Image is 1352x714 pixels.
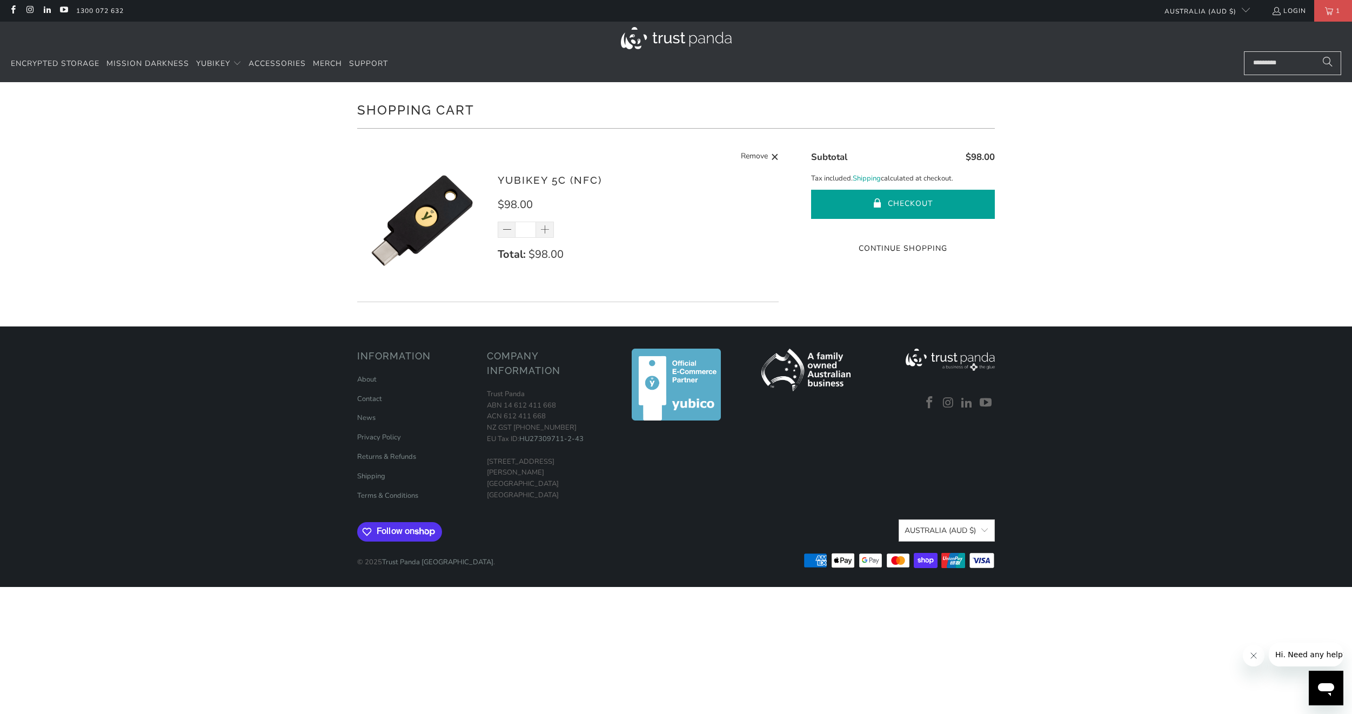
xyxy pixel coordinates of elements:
[8,6,17,15] a: Trust Panda Australia on Facebook
[357,413,376,423] a: News
[899,519,995,542] button: Australia (AUD $)
[853,173,881,184] a: Shipping
[1309,671,1343,705] iframe: Button to launch messaging window
[1269,643,1343,666] iframe: Message from company
[357,432,401,442] a: Privacy Policy
[106,58,189,69] span: Mission Darkness
[528,247,564,262] span: $98.00
[498,174,602,186] a: YubiKey 5C (NFC)
[106,51,189,77] a: Mission Darkness
[196,51,242,77] summary: YubiKey
[11,51,388,77] nav: Translation missing: en.navigation.header.main_nav
[357,98,995,120] h1: Shopping Cart
[978,396,994,410] a: Trust Panda Australia on YouTube
[1271,5,1306,17] a: Login
[741,150,768,164] span: Remove
[59,6,68,15] a: Trust Panda Australia on YouTube
[519,434,584,444] a: HU27309711-2-43
[811,151,847,163] span: Subtotal
[249,51,306,77] a: Accessories
[196,58,230,69] span: YubiKey
[357,546,495,568] p: © 2025 .
[487,389,606,501] p: Trust Panda ABN 14 612 411 668 ACN 612 411 668 NZ GST [PHONE_NUMBER] EU Tax ID: [STREET_ADDRESS][...
[357,394,382,404] a: Contact
[357,491,418,501] a: Terms & Conditions
[921,396,938,410] a: Trust Panda Australia on Facebook
[382,557,493,567] a: Trust Panda [GEOGRAPHIC_DATA]
[811,243,995,255] a: Continue Shopping
[1244,51,1341,75] input: Search...
[349,58,388,69] span: Support
[811,173,995,184] p: Tax included. calculated at checkout.
[313,58,342,69] span: Merch
[357,375,377,384] a: About
[11,58,99,69] span: Encrypted Storage
[357,471,385,481] a: Shipping
[741,150,779,164] a: Remove
[76,5,124,17] a: 1300 072 632
[1314,51,1341,75] button: Search
[349,51,388,77] a: Support
[1243,645,1264,666] iframe: Close message
[966,151,995,163] span: $98.00
[11,51,99,77] a: Encrypted Storage
[25,6,34,15] a: Trust Panda Australia on Instagram
[498,247,526,262] strong: Total:
[621,27,732,49] img: Trust Panda Australia
[940,396,956,410] a: Trust Panda Australia on Instagram
[357,156,487,285] img: YubiKey 5C (NFC)
[42,6,51,15] a: Trust Panda Australia on LinkedIn
[249,58,306,69] span: Accessories
[959,396,975,410] a: Trust Panda Australia on LinkedIn
[811,190,995,219] button: Checkout
[313,51,342,77] a: Merch
[498,197,533,212] span: $98.00
[6,8,78,16] span: Hi. Need any help?
[357,452,416,462] a: Returns & Refunds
